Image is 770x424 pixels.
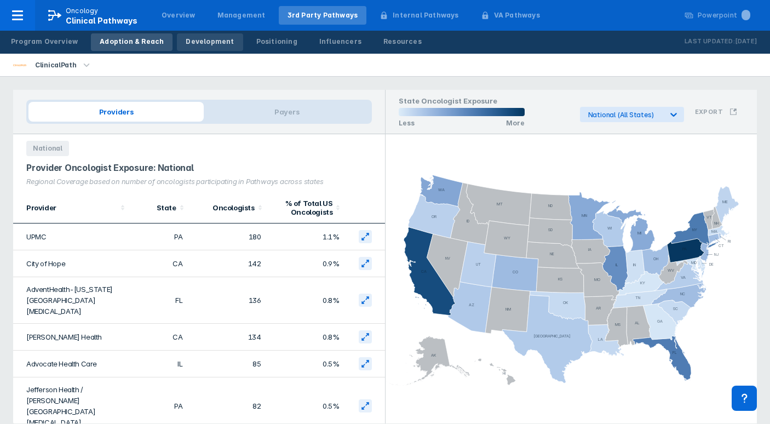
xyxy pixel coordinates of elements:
[31,58,81,73] div: ClinicalPath
[100,37,164,47] div: Adoption & Reach
[399,119,415,127] p: Less
[248,33,306,51] a: Positioning
[279,6,367,25] a: 3rd Party Pathways
[177,33,243,51] a: Development
[399,96,525,108] h1: State Oncologist Exposure
[268,324,346,351] td: 0.8%
[189,351,268,377] td: 85
[311,33,370,51] a: Influencers
[735,36,757,47] p: [DATE]
[11,37,78,47] div: Program Overview
[13,250,130,277] td: City of Hope
[204,102,370,122] span: Payers
[130,277,189,324] td: FL
[189,324,268,351] td: 134
[189,250,268,277] td: 142
[2,33,87,51] a: Program Overview
[383,37,422,47] div: Resources
[13,277,130,324] td: AdventHealth-[US_STATE][GEOGRAPHIC_DATA][MEDICAL_DATA]
[66,16,137,25] span: Clinical Pathways
[268,250,346,277] td: 0.9%
[256,37,297,47] div: Positioning
[375,33,430,51] a: Resources
[268,351,346,377] td: 0.5%
[196,203,255,212] div: Oncologists
[26,141,69,156] span: National
[732,386,757,411] div: Contact Support
[186,37,234,47] div: Development
[685,36,735,47] p: Last Updated:
[13,351,130,377] td: Advocate Health Care
[189,224,268,250] td: 180
[695,108,723,116] h3: Export
[494,10,540,20] div: VA Pathways
[137,203,176,212] div: State
[209,6,274,25] a: Management
[26,163,372,173] div: Provider Oncologist Exposure: National
[153,6,204,25] a: Overview
[130,224,189,250] td: PA
[66,6,99,16] p: Oncology
[688,101,744,122] button: Export
[26,177,372,186] div: Regional Coverage based on number of oncologists participating in Pathways across states
[506,119,525,127] p: More
[28,102,204,122] span: Providers
[274,199,333,216] div: % of Total US Oncologists
[319,37,361,47] div: Influencers
[13,59,26,72] img: via-oncology
[268,224,346,250] td: 1.1%
[588,111,662,119] div: National (All States)
[189,277,268,324] td: 136
[130,250,189,277] td: CA
[698,10,750,20] div: Powerpoint
[162,10,196,20] div: Overview
[91,33,173,51] a: Adoption & Reach
[217,10,266,20] div: Management
[130,324,189,351] td: CA
[13,224,130,250] td: UPMC
[13,324,130,351] td: [PERSON_NAME] Health
[26,203,117,212] div: Provider
[288,10,358,20] div: 3rd Party Pathways
[130,351,189,377] td: IL
[268,277,346,324] td: 0.8%
[393,10,458,20] div: Internal Pathways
